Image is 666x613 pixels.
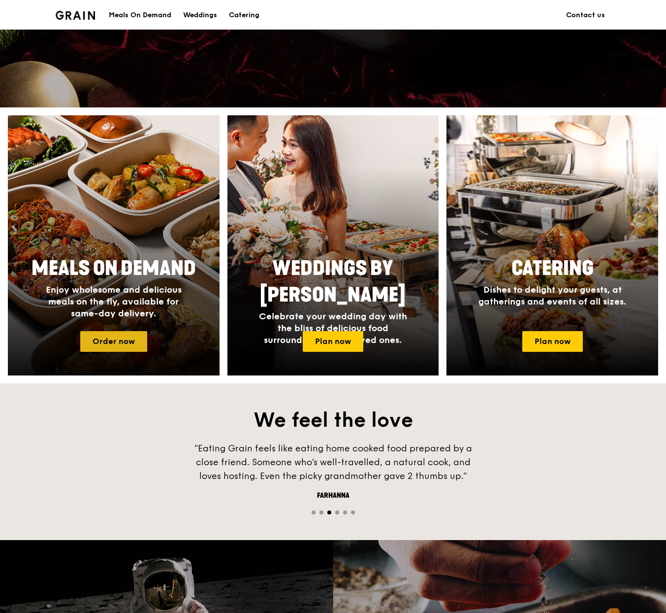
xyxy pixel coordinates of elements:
[186,442,481,483] div: “Eating Grain feels like eating home cooked food prepared by a close friend. Someone who’s well-t...
[335,511,339,514] span: Go to slide 4
[8,115,220,375] a: Meals On DemandEnjoy wholesome and delicious meals on the fly, available for same-day delivery.Or...
[560,0,611,30] a: Contact us
[522,331,583,352] a: Plan now
[478,284,626,307] span: Dishes to delight your guests, at gatherings and events of all sizes.
[32,257,196,280] span: Meals On Demand
[511,257,594,280] span: Catering
[227,115,439,375] img: weddings-card.4f3003b8.jpg
[259,311,407,345] span: Celebrate your wedding day with the bliss of delicious food surrounded by your loved ones.
[446,115,658,375] a: CateringDishes to delight your guests, at gatherings and events of all sizes.Plan now
[183,0,217,30] div: Weddings
[229,0,259,30] div: Catering
[260,257,406,307] span: Weddings by [PERSON_NAME]
[227,115,439,375] a: Weddings by [PERSON_NAME]Celebrate your wedding day with the bliss of delicious food surrounded b...
[109,0,171,30] div: Meals On Demand
[223,0,265,30] a: Catering
[177,0,223,30] a: Weddings
[343,511,347,514] span: Go to slide 5
[312,511,316,514] span: Go to slide 1
[80,331,147,352] a: Order now
[319,511,323,514] span: Go to slide 2
[303,331,363,352] a: Plan now
[186,491,481,501] div: Farhanna
[351,511,355,514] span: Go to slide 6
[46,284,182,319] span: Enjoy wholesome and delicious meals on the fly, available for same-day delivery.
[327,511,331,514] span: Go to slide 3
[446,115,658,375] img: catering-card.e1cfaf3e.jpg
[56,11,95,20] img: Grain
